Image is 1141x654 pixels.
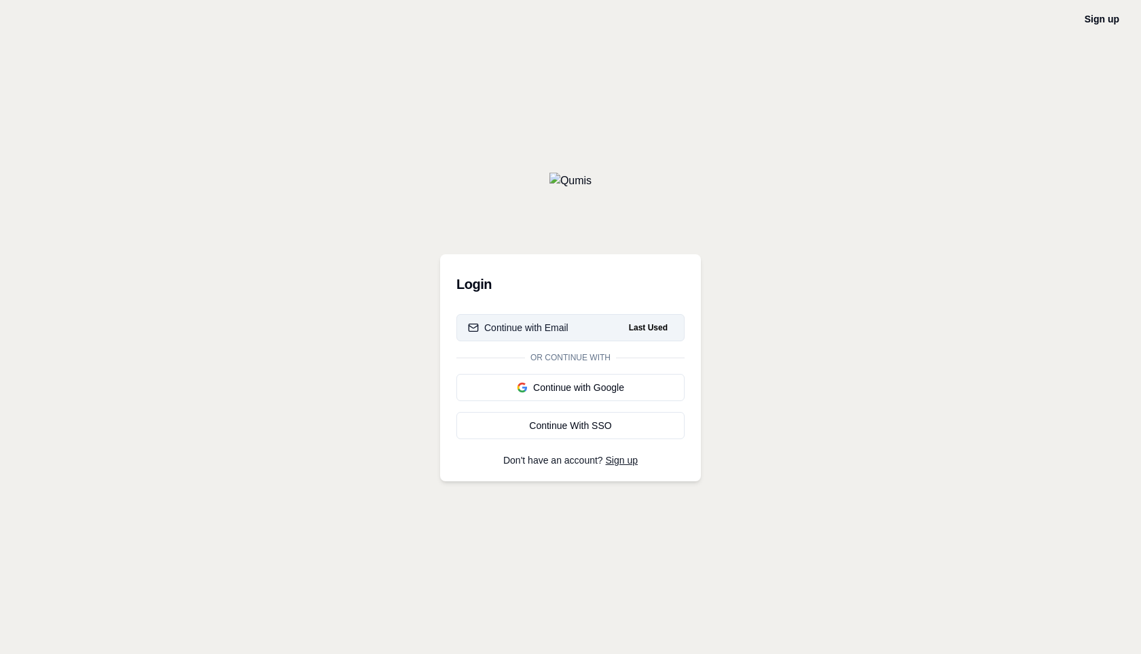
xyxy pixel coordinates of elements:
h3: Login [456,271,685,298]
a: Sign up [1085,14,1119,24]
div: Continue with Google [468,381,673,394]
div: Continue with Email [468,321,568,334]
span: Last Used [623,320,673,336]
button: Continue with EmailLast Used [456,314,685,341]
button: Continue with Google [456,374,685,401]
img: Qumis [549,173,592,189]
div: Continue With SSO [468,419,673,432]
a: Sign up [606,455,638,466]
span: Or continue with [525,352,616,363]
p: Don't have an account? [456,455,685,465]
a: Continue With SSO [456,412,685,439]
